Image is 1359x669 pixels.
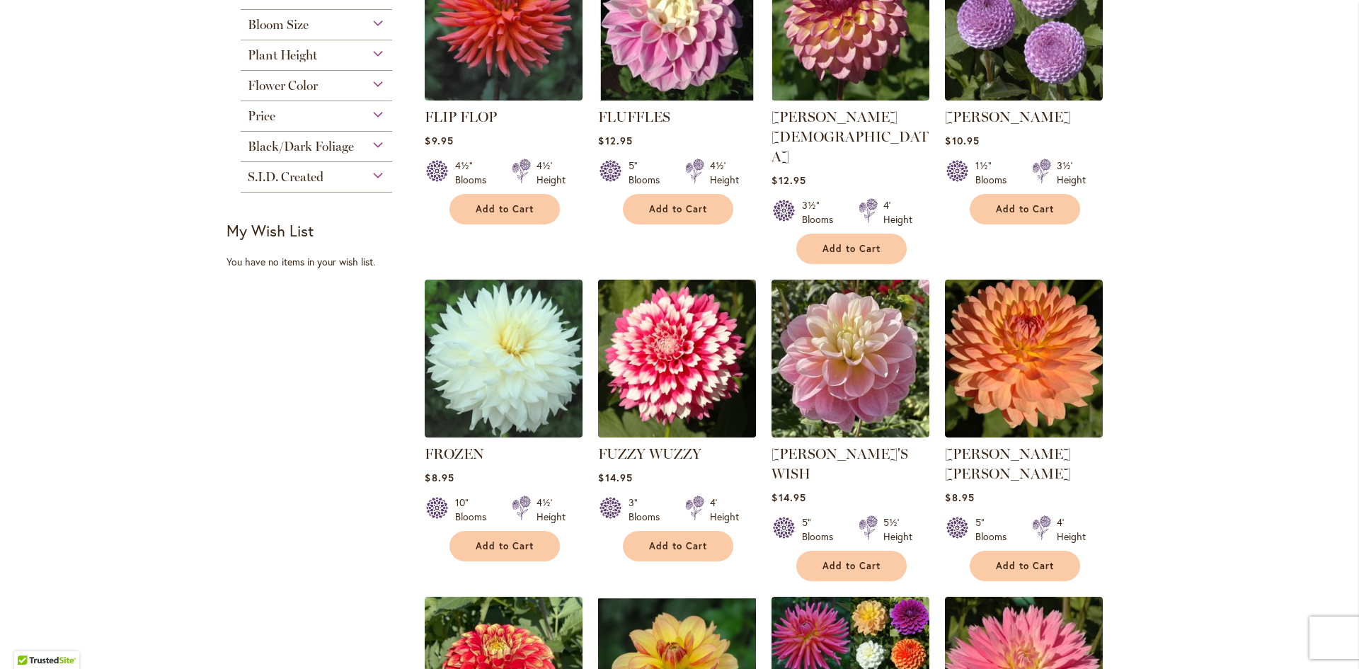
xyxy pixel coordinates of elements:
[796,234,907,264] button: Add to Cart
[945,134,979,147] span: $10.95
[772,90,929,103] a: FOXY LADY
[945,108,1071,125] a: [PERSON_NAME]
[629,496,668,524] div: 3" Blooms
[629,159,668,187] div: 5" Blooms
[623,194,733,224] button: Add to Cart
[772,491,805,504] span: $14.95
[11,619,50,658] iframe: Launch Accessibility Center
[772,280,929,438] img: Gabbie's Wish
[248,169,323,185] span: S.I.D. Created
[425,90,583,103] a: FLIP FLOP
[996,203,1054,215] span: Add to Cart
[945,90,1103,103] a: FRANK HOLMES
[598,471,632,484] span: $14.95
[975,159,1015,187] div: 1½" Blooms
[772,445,908,482] a: [PERSON_NAME]'S WISH
[248,17,309,33] span: Bloom Size
[595,276,760,442] img: FUZZY WUZZY
[970,194,1080,224] button: Add to Cart
[598,427,756,440] a: FUZZY WUZZY
[425,445,484,462] a: FROZEN
[996,560,1054,572] span: Add to Cart
[425,471,454,484] span: $8.95
[455,496,495,524] div: 10" Blooms
[945,445,1071,482] a: [PERSON_NAME] [PERSON_NAME]
[455,159,495,187] div: 4½" Blooms
[226,255,415,269] div: You have no items in your wish list.
[537,159,566,187] div: 4½' Height
[425,427,583,440] a: Frozen
[772,427,929,440] a: Gabbie's Wish
[796,551,907,581] button: Add to Cart
[598,90,756,103] a: FLUFFLES
[945,427,1103,440] a: GABRIELLE MARIE
[945,491,974,504] span: $8.95
[248,108,275,124] span: Price
[883,515,912,544] div: 5½' Height
[598,108,670,125] a: FLUFFLES
[945,280,1103,438] img: GABRIELLE MARIE
[449,194,560,224] button: Add to Cart
[802,198,842,227] div: 3½" Blooms
[598,445,701,462] a: FUZZY WUZZY
[975,515,1015,544] div: 5" Blooms
[598,134,632,147] span: $12.95
[425,134,453,147] span: $9.95
[883,198,912,227] div: 4' Height
[476,540,534,552] span: Add to Cart
[970,551,1080,581] button: Add to Cart
[248,139,354,154] span: Black/Dark Foliage
[1057,159,1086,187] div: 3½' Height
[476,203,534,215] span: Add to Cart
[710,159,739,187] div: 4½' Height
[623,531,733,561] button: Add to Cart
[822,243,881,255] span: Add to Cart
[822,560,881,572] span: Add to Cart
[649,540,707,552] span: Add to Cart
[248,47,317,63] span: Plant Height
[425,108,497,125] a: FLIP FLOP
[248,78,318,93] span: Flower Color
[802,515,842,544] div: 5" Blooms
[649,203,707,215] span: Add to Cart
[537,496,566,524] div: 4½' Height
[425,280,583,438] img: Frozen
[449,531,560,561] button: Add to Cart
[226,220,314,241] strong: My Wish List
[772,108,929,165] a: [PERSON_NAME][DEMOGRAPHIC_DATA]
[710,496,739,524] div: 4' Height
[772,173,805,187] span: $12.95
[1057,515,1086,544] div: 4' Height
